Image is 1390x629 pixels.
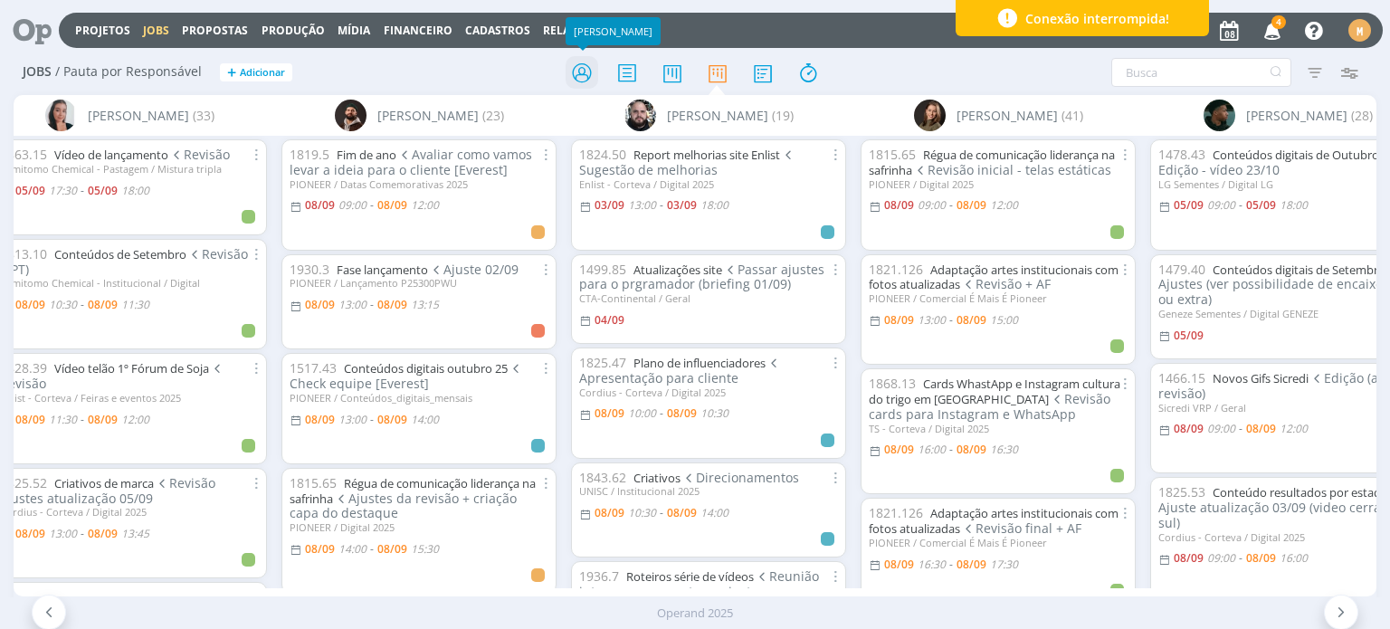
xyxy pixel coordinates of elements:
[667,505,697,520] : 08/09
[579,567,619,585] span: 1936.7
[949,200,953,211] : -
[990,197,1018,213] : 12:00
[918,312,946,328] : 13:00
[1158,146,1205,163] span: 1478.43
[990,312,1018,328] : 15:00
[960,519,1081,537] span: Revisão final + AF
[579,354,781,386] span: Apresentação para cliente
[377,297,407,312] : 08/09
[1204,100,1235,131] img: K
[914,100,946,131] img: J
[1158,483,1205,500] span: 1825.53
[1271,15,1286,29] span: 4
[338,23,370,38] a: Mídia
[370,544,374,555] : -
[538,24,617,38] button: Relatórios
[1239,553,1242,564] : -
[869,375,916,392] span: 1868.13
[290,392,548,404] div: PIONEER / Conteúdos_digitais_mensais
[55,64,202,80] span: / Pauta por Responsável
[624,100,656,131] img: G
[338,197,367,213] : 09:00
[681,469,799,486] span: Direcionamentos
[378,24,458,38] button: Financeiro
[1158,261,1205,278] span: 1479.40
[1246,550,1276,566] : 08/09
[990,557,1018,572] : 17:30
[960,275,1051,292] span: Revisão + AF
[121,183,149,198] : 18:00
[1207,421,1235,436] : 09:00
[337,262,428,278] a: Fase lançamento
[15,297,45,312] : 08/09
[595,197,624,213] : 03/09
[1207,197,1235,213] : 09:00
[54,147,168,163] a: Vídeo de lançamento
[220,63,292,82] button: +Adicionar
[81,529,84,539] : -
[143,23,169,38] a: Jobs
[990,442,1018,457] : 16:30
[290,146,532,178] span: Avaliar como vamos levar a ideia para o cliente [Everest]
[1111,58,1291,87] input: Busca
[344,360,508,376] a: Conteúdos digitais outubro 25
[54,475,154,491] a: Criativos de marca
[290,277,548,289] div: PIONEER / Lançamento P25300PWU
[370,415,374,425] : -
[869,376,1120,407] a: Cards WhastApp e Instagram cultura do trigo em [GEOGRAPHIC_DATA]
[54,246,186,262] a: Conteúdos de Setembro
[1158,369,1205,386] span: 1466.15
[290,474,337,491] span: 1815.65
[949,315,953,326] : -
[193,106,214,125] span: (33)
[633,355,766,371] a: Plano de influenciadores
[579,261,824,293] span: Passar ajustes para o prgramador (briefing 01/09)
[1213,262,1385,278] a: Conteúdos digitais de Setembro
[1280,550,1308,566] : 16:00
[1252,14,1290,47] button: 4
[1239,200,1242,211] : -
[81,186,84,196] : -
[290,359,523,392] span: Check equipe [Everest]
[912,161,1111,178] span: Revisão inicial - telas estáticas
[49,297,77,312] : 10:30
[660,200,663,211] : -
[45,100,77,131] img: C
[290,490,517,522] span: Ajustes da revisão + criação capa do destaque
[1246,421,1276,436] : 08/09
[772,106,794,125] span: (19)
[595,405,624,421] : 08/09
[1174,197,1204,213] : 05/09
[338,541,367,557] : 14:00
[595,312,624,328] : 04/09
[460,24,536,38] button: Cadastros
[377,197,407,213] : 08/09
[566,17,661,45] div: [PERSON_NAME]
[411,541,439,557] : 15:30
[579,469,626,486] span: 1843.62
[957,197,986,213] : 08/09
[957,442,986,457] : 08/09
[182,23,248,38] span: Propostas
[75,23,130,38] a: Projetos
[869,262,1119,293] a: Adaptação artes institucionais com fotos atualizadas
[1207,550,1235,566] : 09:00
[138,24,175,38] button: Jobs
[411,297,439,312] : 13:15
[1351,106,1373,125] span: (28)
[377,541,407,557] : 08/09
[869,146,916,163] span: 1815.65
[579,261,626,278] span: 1499.85
[595,505,624,520] : 08/09
[240,67,285,79] span: Adicionar
[15,526,45,541] : 08/09
[81,300,84,310] : -
[543,23,612,38] a: Relatórios
[957,557,986,572] : 08/09
[957,312,986,328] : 08/09
[667,106,768,125] span: [PERSON_NAME]
[1174,328,1204,343] : 05/09
[49,526,77,541] : 13:00
[579,485,838,497] div: UNISC / Institucional 2025
[626,568,754,585] a: Roteiros série de vídeos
